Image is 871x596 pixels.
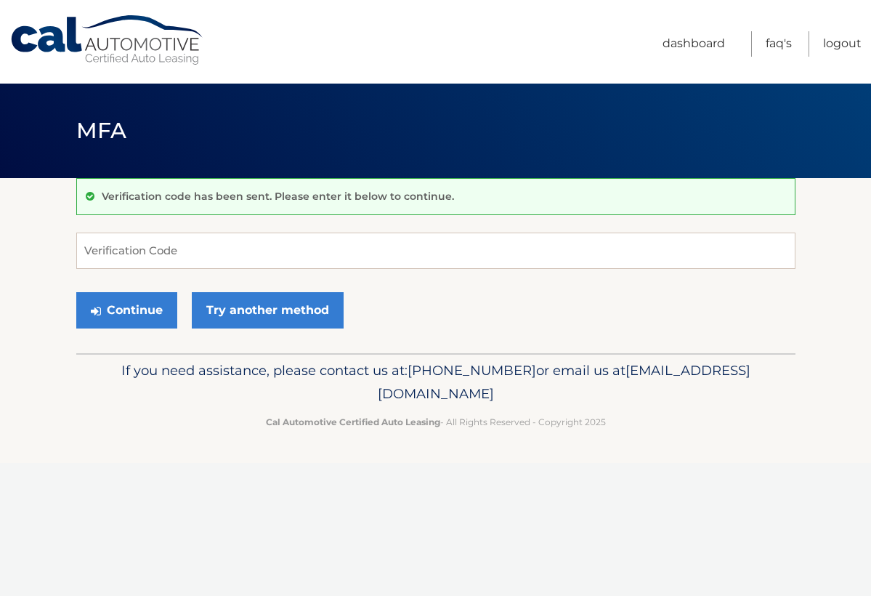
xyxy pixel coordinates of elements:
a: FAQ's [766,31,792,57]
p: If you need assistance, please contact us at: or email us at [86,359,786,406]
a: Dashboard [663,31,725,57]
button: Continue [76,292,177,329]
input: Verification Code [76,233,795,269]
p: Verification code has been sent. Please enter it below to continue. [102,190,454,203]
span: [PHONE_NUMBER] [408,362,536,379]
span: MFA [76,117,127,144]
p: - All Rights Reserved - Copyright 2025 [86,414,786,430]
a: Logout [823,31,862,57]
span: [EMAIL_ADDRESS][DOMAIN_NAME] [378,362,750,402]
a: Cal Automotive [9,15,206,66]
a: Try another method [192,292,344,329]
strong: Cal Automotive Certified Auto Leasing [266,416,440,427]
